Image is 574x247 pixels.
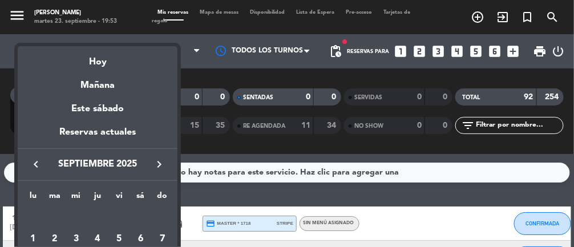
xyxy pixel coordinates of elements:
[108,189,130,207] th: viernes
[22,206,173,228] td: SEP.
[152,157,166,171] i: keyboard_arrow_right
[18,93,177,125] div: Este sábado
[26,157,46,172] button: keyboard_arrow_left
[87,189,108,207] th: jueves
[149,157,169,172] button: keyboard_arrow_right
[29,157,43,171] i: keyboard_arrow_left
[66,189,87,207] th: miércoles
[22,189,44,207] th: lunes
[151,189,173,207] th: domingo
[18,125,177,148] div: Reservas actuales
[46,157,149,172] span: septiembre 2025
[44,189,66,207] th: martes
[130,189,152,207] th: sábado
[18,70,177,93] div: Mañana
[18,46,177,70] div: Hoy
